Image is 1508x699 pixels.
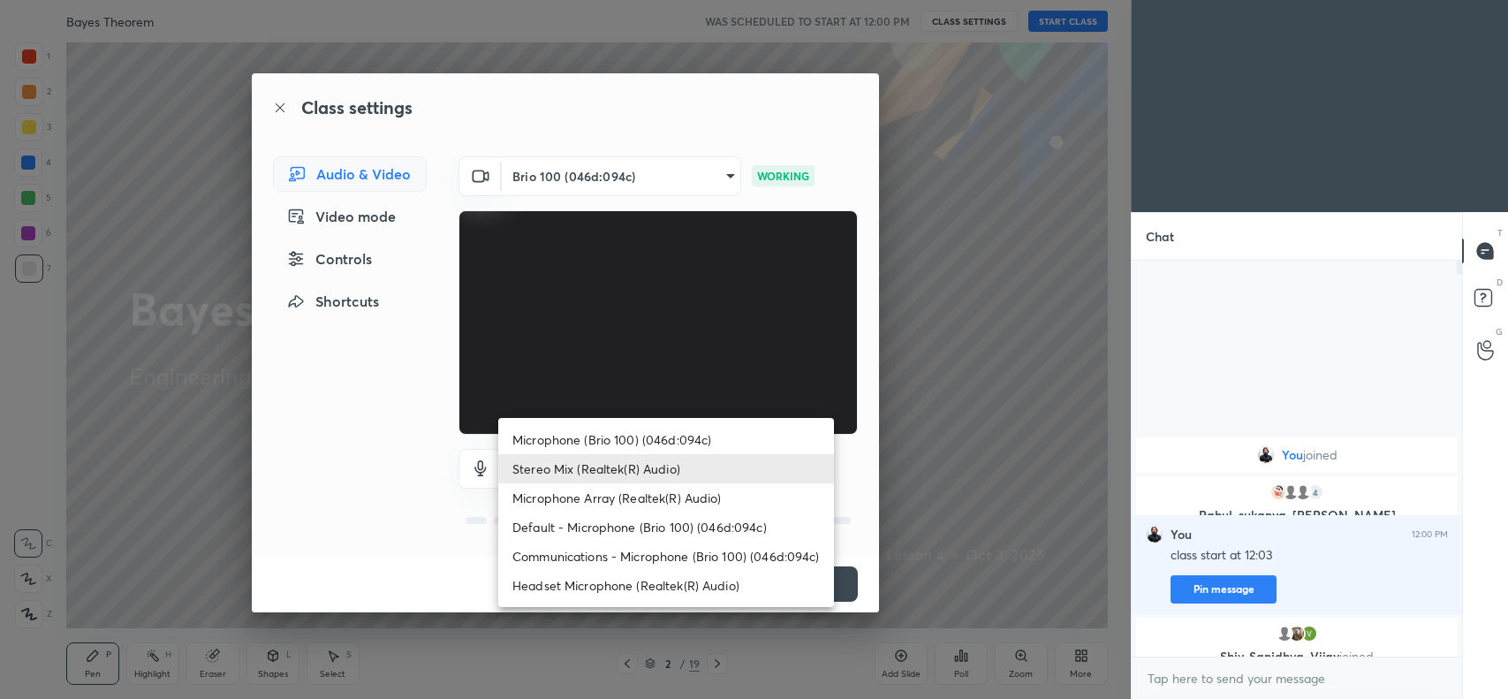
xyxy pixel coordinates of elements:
[498,425,834,454] li: Microphone (Brio 100) (046d:094c)
[498,513,834,542] li: Default - Microphone (Brio 100) (046d:094c)
[498,483,834,513] li: Microphone Array (Realtek(R) Audio)
[498,571,834,600] li: Headset Microphone (Realtek(R) Audio)
[498,454,834,483] li: Stereo Mix (Realtek(R) Audio)
[498,542,834,571] li: Communications - Microphone (Brio 100) (046d:094c)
